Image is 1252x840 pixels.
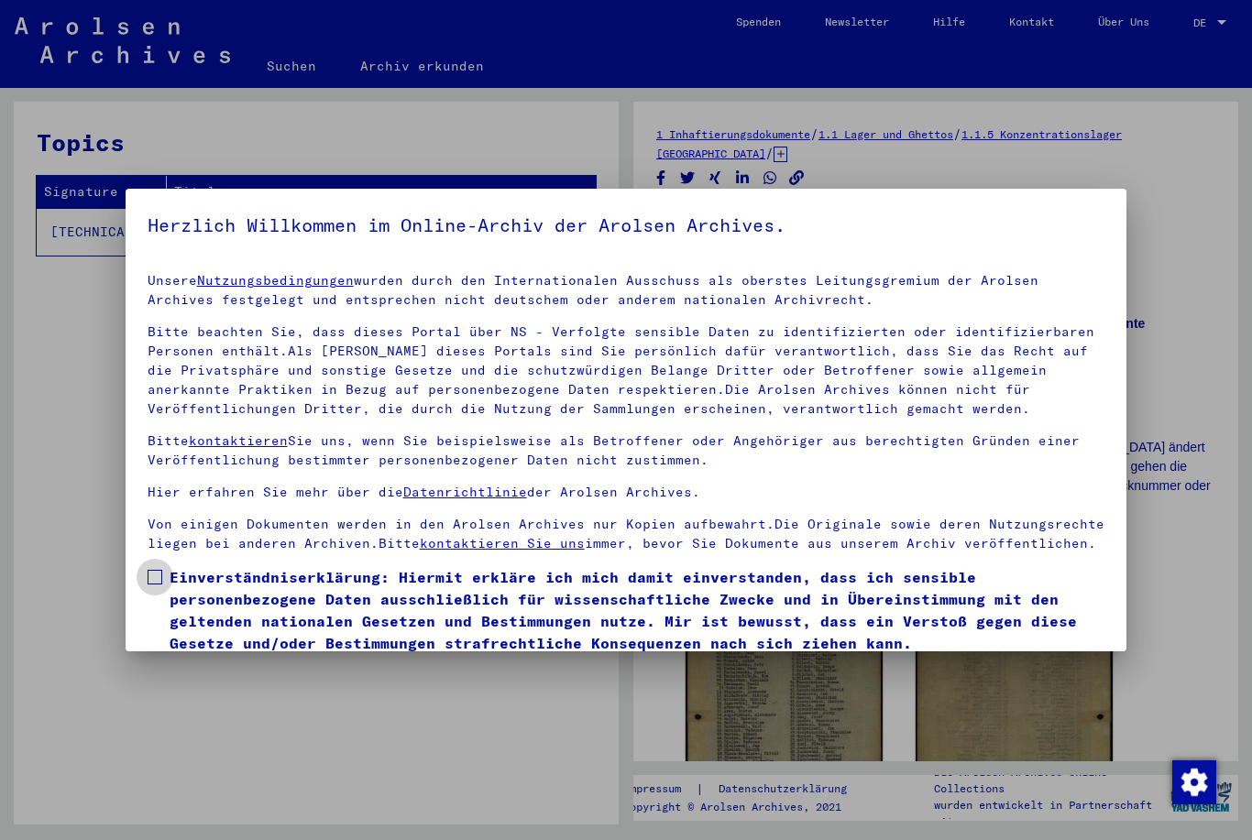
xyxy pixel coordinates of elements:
[148,271,1105,310] p: Unsere wurden durch den Internationalen Ausschuss als oberstes Leitungsgremium der Arolsen Archiv...
[197,272,354,289] a: Nutzungsbedingungen
[148,322,1105,419] p: Bitte beachten Sie, dass dieses Portal über NS - Verfolgte sensible Daten zu identifizierten oder...
[148,431,1105,470] p: Bitte Sie uns, wenn Sie beispielsweise als Betroffener oder Angehöriger aus berechtigten Gründen ...
[148,211,1105,240] h5: Herzlich Willkommen im Online-Archiv der Arolsen Archives.
[189,432,288,449] a: kontaktieren
[148,515,1105,553] p: Von einigen Dokumenten werden in den Arolsen Archives nur Kopien aufbewahrt.Die Originale sowie d...
[403,484,527,500] a: Datenrichtlinie
[420,535,585,551] a: kontaktieren Sie uns
[1172,760,1216,804] img: Zustimmung ändern
[170,566,1105,654] span: Einverständniserklärung: Hiermit erkläre ich mich damit einverstanden, dass ich sensible personen...
[148,483,1105,502] p: Hier erfahren Sie mehr über die der Arolsen Archives.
